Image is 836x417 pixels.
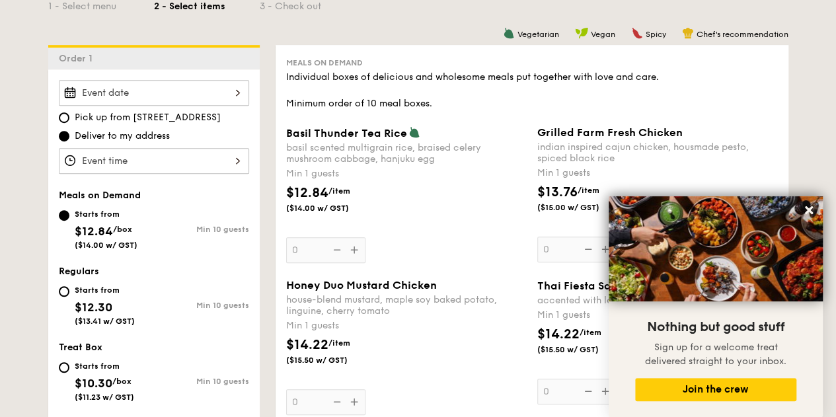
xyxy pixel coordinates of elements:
[408,126,420,138] img: icon-vegetarian.fe4039eb.svg
[75,111,221,124] span: Pick up from [STREET_ADDRESS]
[537,326,580,342] span: $14.22
[503,27,515,39] img: icon-vegetarian.fe4039eb.svg
[286,337,328,353] span: $14.22
[59,210,69,221] input: Starts from$12.84/box($14.00 w/ GST)Min 10 guests
[635,378,796,401] button: Join the crew
[59,266,99,277] span: Regulars
[591,30,615,39] span: Vegan
[75,300,112,315] span: $12.30
[609,196,823,301] img: DSC07876-Edit02-Large.jpeg
[328,186,350,196] span: /item
[75,224,113,239] span: $12.84
[517,30,559,39] span: Vegetarian
[645,342,786,367] span: Sign up for a welcome treat delivered straight to your inbox.
[286,71,778,110] div: Individual boxes of delicious and wholesome meals put together with love and care. Minimum order ...
[75,393,134,402] span: ($11.23 w/ GST)
[59,80,249,106] input: Event date
[286,142,527,165] div: basil scented multigrain rice, braised celery mushroom cabbage, hanjuku egg
[59,286,69,297] input: Starts from$12.30($13.41 w/ GST)Min 10 guests
[286,319,527,332] div: Min 1 guests
[647,319,784,335] span: Nothing but good stuff
[578,186,599,195] span: /item
[75,317,135,326] span: ($13.41 w/ GST)
[580,328,601,337] span: /item
[537,184,578,200] span: $13.76
[286,185,328,201] span: $12.84
[59,131,69,141] input: Deliver to my address
[328,338,350,348] span: /item
[59,53,98,64] span: Order 1
[59,190,141,201] span: Meals on Demand
[75,209,137,219] div: Starts from
[75,361,134,371] div: Starts from
[697,30,788,39] span: Chef's recommendation
[537,126,683,139] span: Grilled Farm Fresh Chicken
[59,362,69,373] input: Starts from$10.30/box($11.23 w/ GST)Min 10 guests
[154,377,249,386] div: Min 10 guests
[59,148,249,174] input: Event time
[537,309,778,322] div: Min 1 guests
[537,280,629,292] span: Thai Fiesta Salad
[59,112,69,123] input: Pick up from [STREET_ADDRESS]
[575,27,588,39] img: icon-vegan.f8ff3823.svg
[537,141,778,164] div: indian inspired cajun chicken, housmade pesto, spiced black rice
[154,301,249,310] div: Min 10 guests
[682,27,694,39] img: icon-chef-hat.a58ddaea.svg
[286,279,437,291] span: Honey Duo Mustard Chicken
[154,225,249,234] div: Min 10 guests
[75,376,112,391] span: $10.30
[286,58,363,67] span: Meals on Demand
[631,27,643,39] img: icon-spicy.37a8142b.svg
[75,130,170,143] span: Deliver to my address
[286,203,376,213] span: ($14.00 w/ GST)
[286,167,527,180] div: Min 1 guests
[286,294,527,317] div: house-blend mustard, maple soy baked potato, linguine, cherry tomato
[112,377,132,386] span: /box
[113,225,132,234] span: /box
[798,200,819,221] button: Close
[75,241,137,250] span: ($14.00 w/ GST)
[646,30,666,39] span: Spicy
[537,295,778,306] div: accented with lemongrass, kaffir lime leaf, red chilli
[59,342,102,353] span: Treat Box
[286,355,376,365] span: ($15.50 w/ GST)
[286,127,407,139] span: Basil Thunder Tea Rice
[537,344,627,355] span: ($15.50 w/ GST)
[537,202,627,213] span: ($15.00 w/ GST)
[537,167,778,180] div: Min 1 guests
[75,285,135,295] div: Starts from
